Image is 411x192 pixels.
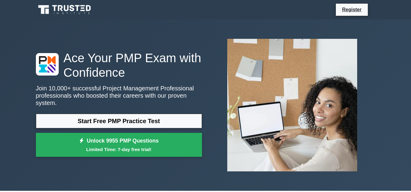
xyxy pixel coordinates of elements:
[36,133,202,157] a: Unlock 9955 PMP QuestionsLimited Time: 7-day free trial!
[44,146,194,153] small: Limited Time: 7-day free trial!
[36,51,202,80] h1: Ace Your PMP Exam with Confidence
[338,6,365,13] a: Register
[36,85,202,106] p: Join 10,000+ successful Project Management Professional professionals who boosted their careers w...
[36,114,202,128] a: Start Free PMP Practice Test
